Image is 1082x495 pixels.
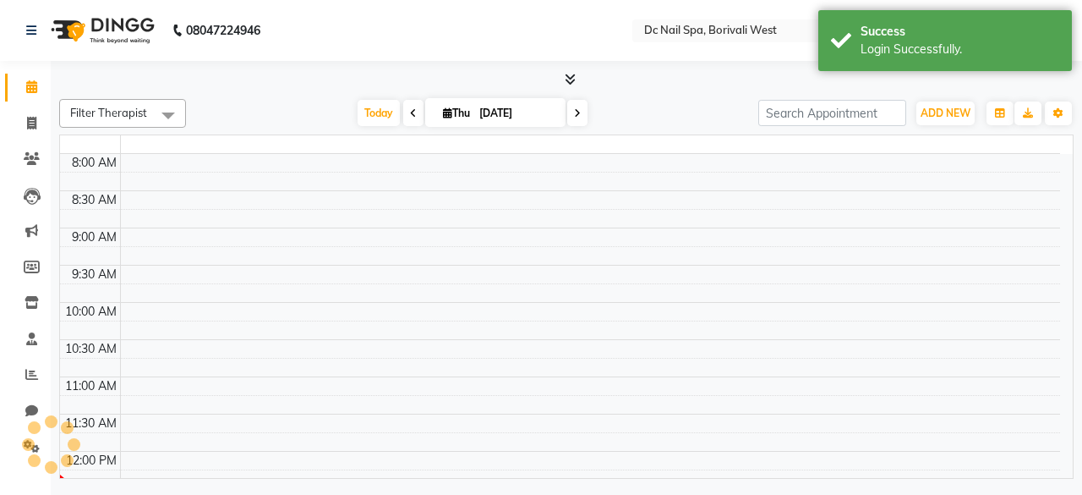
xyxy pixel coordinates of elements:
[62,340,120,358] div: 10:30 AM
[62,415,120,432] div: 11:30 AM
[43,7,159,54] img: logo
[186,7,260,54] b: 08047224946
[861,41,1059,58] div: Login Successfully.
[358,100,400,126] span: Today
[758,100,906,126] input: Search Appointment
[63,452,120,470] div: 12:00 PM
[921,107,970,119] span: ADD NEW
[62,377,120,395] div: 11:00 AM
[70,106,147,119] span: Filter Therapist
[68,191,120,209] div: 8:30 AM
[62,303,120,321] div: 10:00 AM
[474,101,559,126] input: 2025-09-04
[68,228,120,246] div: 9:00 AM
[439,107,474,119] span: Thu
[68,154,120,172] div: 8:00 AM
[916,102,975,125] button: ADD NEW
[68,266,120,283] div: 9:30 AM
[861,23,1059,41] div: Success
